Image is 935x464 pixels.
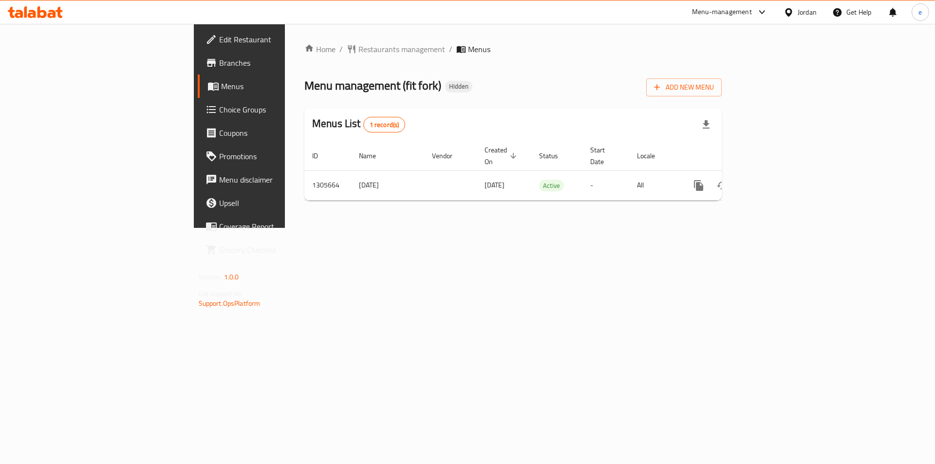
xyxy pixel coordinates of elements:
[198,145,350,168] a: Promotions
[219,197,342,209] span: Upsell
[312,150,331,162] span: ID
[468,43,490,55] span: Menus
[485,179,505,191] span: [DATE]
[798,7,817,18] div: Jordan
[199,297,261,310] a: Support.OpsPlatform
[918,7,922,18] span: e
[219,174,342,186] span: Menu disclaimer
[629,170,679,200] td: All
[304,43,722,55] nav: breadcrumb
[198,121,350,145] a: Coupons
[198,28,350,51] a: Edit Restaurant
[692,6,752,18] div: Menu-management
[198,168,350,191] a: Menu disclaimer
[219,104,342,115] span: Choice Groups
[654,81,714,93] span: Add New Menu
[445,82,472,91] span: Hidden
[198,215,350,238] a: Coverage Report
[590,144,617,167] span: Start Date
[485,144,520,167] span: Created On
[539,150,571,162] span: Status
[199,271,223,283] span: Version:
[687,174,711,197] button: more
[351,170,424,200] td: [DATE]
[224,271,239,283] span: 1.0.0
[198,191,350,215] a: Upsell
[312,116,405,132] h2: Menus List
[198,74,350,98] a: Menus
[219,57,342,69] span: Branches
[198,98,350,121] a: Choice Groups
[219,221,342,232] span: Coverage Report
[198,51,350,74] a: Branches
[711,174,734,197] button: Change Status
[221,80,342,92] span: Menus
[364,120,405,130] span: 1 record(s)
[304,74,441,96] span: Menu management ( fit fork )
[219,127,342,139] span: Coupons
[539,180,564,191] span: Active
[432,150,465,162] span: Vendor
[582,170,629,200] td: -
[445,81,472,93] div: Hidden
[679,141,788,171] th: Actions
[304,141,788,201] table: enhanced table
[694,113,718,136] div: Export file
[449,43,452,55] li: /
[347,43,445,55] a: Restaurants management
[358,43,445,55] span: Restaurants management
[219,244,342,256] span: Grocery Checklist
[359,150,389,162] span: Name
[219,150,342,162] span: Promotions
[198,238,350,261] a: Grocery Checklist
[363,117,406,132] div: Total records count
[637,150,668,162] span: Locale
[199,287,243,300] span: Get support on:
[646,78,722,96] button: Add New Menu
[219,34,342,45] span: Edit Restaurant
